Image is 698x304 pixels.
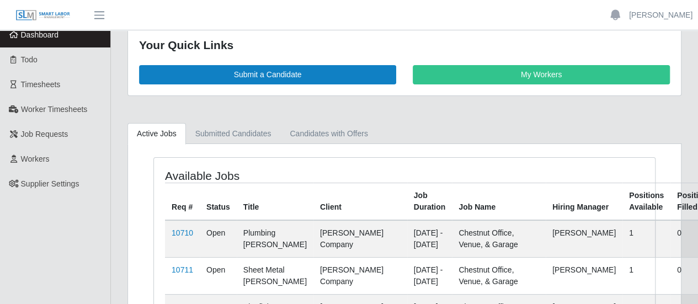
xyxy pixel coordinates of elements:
[200,183,237,220] th: Status
[452,220,546,258] td: Chestnut Office, Venue, & Garage
[21,55,38,64] span: Todo
[165,169,355,183] h4: Available Jobs
[172,265,193,274] a: 10711
[21,154,50,163] span: Workers
[21,80,61,89] span: Timesheets
[313,220,407,258] td: [PERSON_NAME] Company
[407,220,452,258] td: [DATE] - [DATE]
[237,257,313,294] td: Sheet Metal [PERSON_NAME]
[21,179,79,188] span: Supplier Settings
[313,183,407,220] th: Client
[622,183,670,220] th: Positions Available
[237,220,313,258] td: Plumbing [PERSON_NAME]
[21,130,68,138] span: Job Requests
[15,9,71,22] img: SLM Logo
[139,65,396,84] a: Submit a Candidate
[237,183,313,220] th: Title
[21,30,59,39] span: Dashboard
[127,123,186,145] a: Active Jobs
[172,228,193,237] a: 10710
[546,183,622,220] th: Hiring Manager
[200,257,237,294] td: Open
[165,183,200,220] th: Req #
[452,257,546,294] td: Chestnut Office, Venue, & Garage
[186,123,281,145] a: Submitted Candidates
[413,65,670,84] a: My Workers
[629,9,692,21] a: [PERSON_NAME]
[21,105,87,114] span: Worker Timesheets
[200,220,237,258] td: Open
[622,257,670,294] td: 1
[452,183,546,220] th: Job Name
[139,36,670,54] div: Your Quick Links
[546,220,622,258] td: [PERSON_NAME]
[546,257,622,294] td: [PERSON_NAME]
[280,123,377,145] a: Candidates with Offers
[407,183,452,220] th: Job Duration
[622,220,670,258] td: 1
[313,257,407,294] td: [PERSON_NAME] Company
[407,257,452,294] td: [DATE] - [DATE]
